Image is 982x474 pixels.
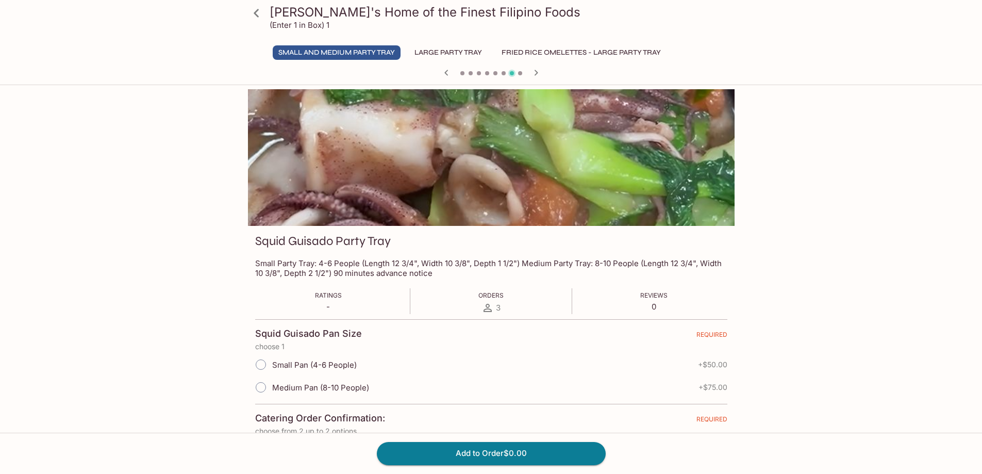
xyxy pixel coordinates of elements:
p: (Enter 1 in Box) 1 [270,20,329,30]
h3: [PERSON_NAME]'s Home of the Finest Filipino Foods [270,4,730,20]
h3: Squid Guisado Party Tray [255,233,391,249]
button: Add to Order$0.00 [377,442,606,465]
span: + $50.00 [698,361,727,369]
span: Reviews [640,291,668,299]
div: Squid Guisado Party Tray [248,89,735,226]
p: - [315,302,342,312]
button: Small and Medium Party Tray [273,45,401,60]
span: + $75.00 [698,383,727,391]
span: REQUIRED [696,415,727,427]
span: Ratings [315,291,342,299]
span: Orders [478,291,504,299]
p: Small Party Tray: 4-6 People (Length 12 3/4", Width 10 3/8", Depth 1 1/2") Medium Party Tray: 8-1... [255,258,727,278]
button: Large Party Tray [409,45,488,60]
h4: Catering Order Confirmation: [255,413,385,424]
span: REQUIRED [696,331,727,342]
span: Small Pan (4-6 People) [272,360,357,370]
span: 3 [496,303,501,313]
p: choose 1 [255,342,727,351]
h4: Squid Guisado Pan Size [255,328,362,339]
p: 0 [640,302,668,312]
button: Fried Rice Omelettes - Large Party Tray [496,45,667,60]
span: Medium Pan (8-10 People) [272,383,369,393]
p: choose from 2 up to 2 options [255,427,727,435]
